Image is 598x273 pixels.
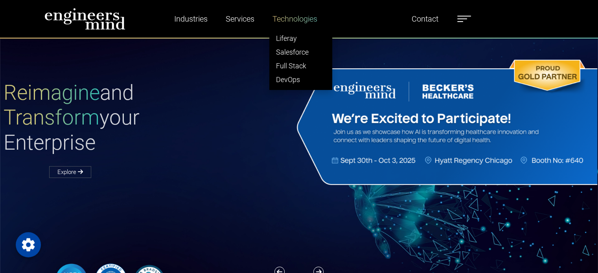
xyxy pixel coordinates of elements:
[49,81,299,156] h1: and your Enterprise
[49,166,91,178] a: Explore
[270,59,332,73] a: Full Stack
[171,10,211,28] a: Industries
[269,28,332,90] ul: Industries
[270,73,332,86] a: DevOps
[49,105,145,130] span: Transform
[49,81,145,105] span: Reimagine
[223,10,258,28] a: Services
[44,8,125,30] img: logo
[408,10,442,28] a: Contact
[270,31,332,45] a: Liferay
[270,45,332,59] a: Salesforce
[294,57,598,187] img: Website Banner
[269,10,320,28] a: Technologies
